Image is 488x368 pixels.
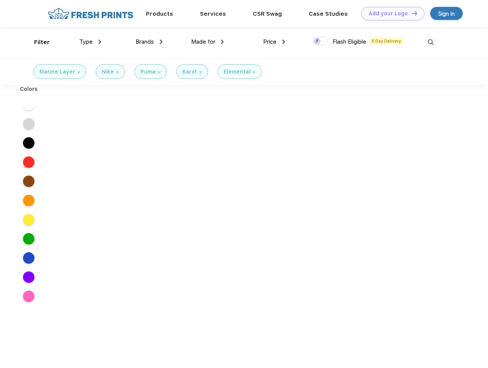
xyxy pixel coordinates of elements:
[369,38,403,44] span: 5 Day Delivery
[77,71,80,74] img: filter_cancel.svg
[253,71,255,74] img: filter_cancel.svg
[263,38,277,45] span: Price
[79,38,93,45] span: Type
[224,68,251,76] div: Elemental
[221,39,224,44] img: dropdown.png
[430,7,463,20] a: Sign in
[412,11,417,15] img: DT
[158,71,160,74] img: filter_cancel.svg
[191,38,215,45] span: Made for
[438,9,455,18] div: Sign in
[146,10,173,17] a: Products
[14,85,44,93] div: Colors
[182,68,197,76] div: Karst
[200,10,226,17] a: Services
[39,68,75,76] div: Marine Layer
[332,38,366,45] span: Flash Eligible
[424,36,437,49] img: desktop_search.svg
[116,71,119,74] img: filter_cancel.svg
[102,68,114,76] div: Nike
[253,10,282,17] a: CSR Swag
[199,71,202,74] img: filter_cancel.svg
[34,38,50,47] div: Filter
[141,68,156,76] div: Puma
[282,39,285,44] img: dropdown.png
[46,7,136,20] img: fo%20logo%202.webp
[136,38,154,45] span: Brands
[160,39,162,44] img: dropdown.png
[368,10,408,17] div: Add your Logo
[98,39,101,44] img: dropdown.png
